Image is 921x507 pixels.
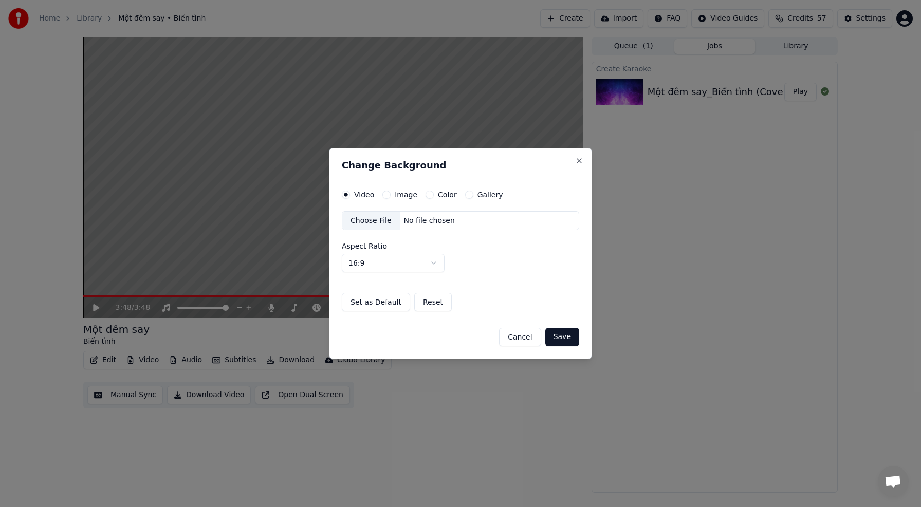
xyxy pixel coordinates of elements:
label: Video [354,191,374,198]
label: Color [438,191,457,198]
h2: Change Background [342,161,579,170]
div: No file chosen [400,216,459,226]
button: Save [545,328,579,346]
button: Set as Default [342,293,410,311]
button: Cancel [499,328,541,346]
label: Image [395,191,417,198]
label: Gallery [477,191,503,198]
button: Reset [414,293,452,311]
div: Choose File [342,212,400,230]
label: Aspect Ratio [342,242,579,250]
